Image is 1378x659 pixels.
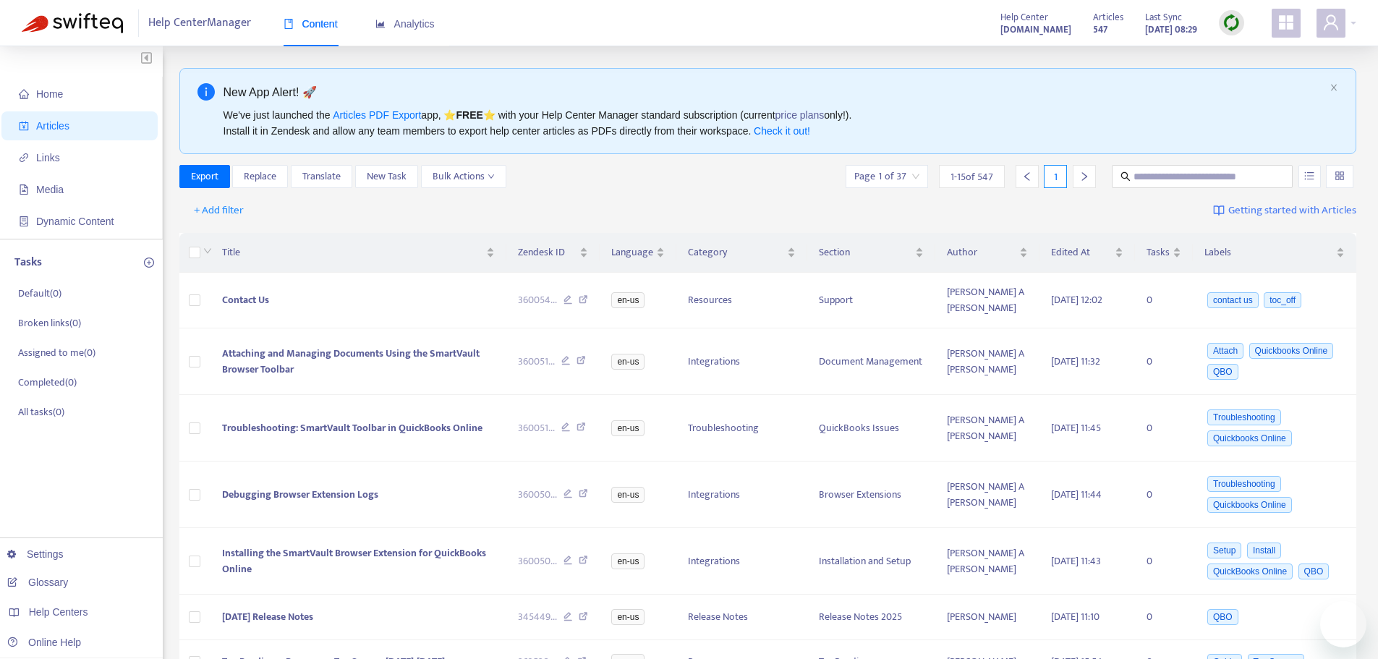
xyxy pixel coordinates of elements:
[375,19,386,29] span: area-chart
[1147,245,1170,260] span: Tasks
[1322,14,1340,31] span: user
[284,19,294,29] span: book
[688,245,784,260] span: Category
[22,13,123,33] img: Swifteq
[1320,601,1366,647] iframe: Button to launch messaging window
[1277,14,1295,31] span: appstore
[1000,22,1071,38] strong: [DOMAIN_NAME]
[375,18,435,30] span: Analytics
[1145,22,1197,38] strong: [DATE] 08:29
[676,233,807,273] th: Category
[284,18,338,30] span: Content
[819,245,912,260] span: Section
[611,245,653,260] span: Language
[1000,21,1071,38] a: [DOMAIN_NAME]
[1222,14,1241,32] img: sync.dc5367851b00ba804db3.png
[1204,245,1333,260] span: Labels
[1039,233,1136,273] th: Edited At
[222,245,483,260] span: Title
[506,233,600,273] th: Zendesk ID
[947,245,1016,260] span: Author
[1145,9,1182,25] span: Last Sync
[1051,245,1113,260] span: Edited At
[210,233,506,273] th: Title
[1093,22,1107,38] strong: 547
[807,233,935,273] th: Section
[1093,9,1123,25] span: Articles
[1135,233,1193,273] th: Tasks
[518,245,577,260] span: Zendesk ID
[148,9,251,37] span: Help Center Manager
[203,247,212,255] span: down
[600,233,676,273] th: Language
[1193,233,1356,273] th: Labels
[935,233,1039,273] th: Author
[1000,9,1048,25] span: Help Center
